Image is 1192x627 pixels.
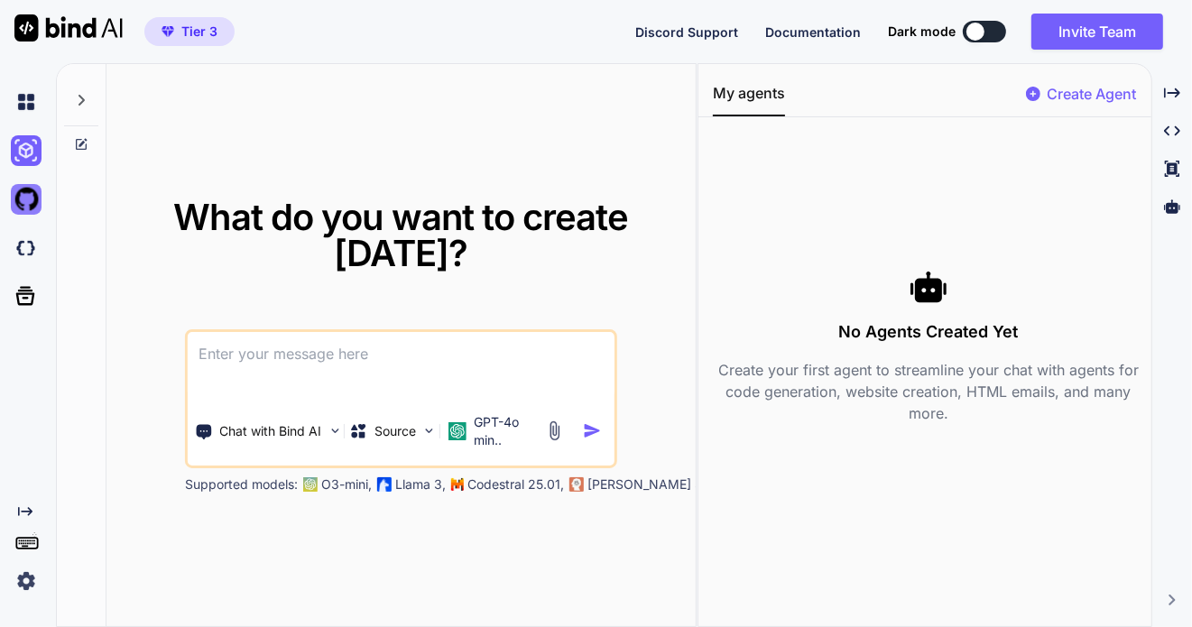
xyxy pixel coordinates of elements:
[448,422,467,440] img: GPT-4o mini
[11,87,42,117] img: chat
[713,82,785,116] button: My agents
[1048,83,1137,105] p: Create Agent
[11,135,42,166] img: ai-studio
[635,24,738,40] span: Discord Support
[451,478,464,491] img: Mistral-AI
[328,423,343,438] img: Pick Tools
[14,14,123,41] img: Bind AI
[303,477,318,492] img: GPT-4
[583,421,602,440] img: icon
[374,422,416,440] p: Source
[569,477,584,492] img: claude
[395,475,446,493] p: Llama 3,
[765,24,861,40] span: Documentation
[635,23,738,41] button: Discord Support
[11,233,42,263] img: darkCloudIdeIcon
[321,475,372,493] p: O3-mini,
[713,319,1144,345] h3: No Agents Created Yet
[474,413,536,449] p: GPT-4o min..
[185,475,298,493] p: Supported models:
[11,566,42,596] img: settings
[144,17,235,46] button: premiumTier 3
[220,422,322,440] p: Chat with Bind AI
[162,26,174,37] img: premium
[377,477,392,492] img: Llama2
[181,23,217,41] span: Tier 3
[173,195,628,275] span: What do you want to create [DATE]?
[587,475,762,493] p: [PERSON_NAME] 3.7 Sonnet,
[467,475,564,493] p: Codestral 25.01,
[421,423,437,438] img: Pick Models
[1031,14,1163,50] button: Invite Team
[888,23,956,41] span: Dark mode
[765,23,861,41] button: Documentation
[544,420,565,441] img: attachment
[713,359,1144,424] p: Create your first agent to streamline your chat with agents for code generation, website creation...
[11,184,42,215] img: githubLight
